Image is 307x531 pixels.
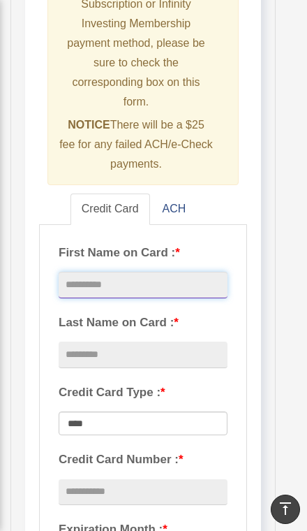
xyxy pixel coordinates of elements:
a: Credit Card [70,194,150,225]
p: There will be a $25 fee for any failed ACH/e-Check payments. [59,115,214,174]
strong: NOTICE [68,119,110,131]
label: Credit Card Number : [59,449,227,470]
a: ACH [151,194,197,225]
label: Credit Card Type : [59,382,227,403]
label: Last Name on Card : [59,312,227,333]
label: First Name on Card : [59,242,227,263]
